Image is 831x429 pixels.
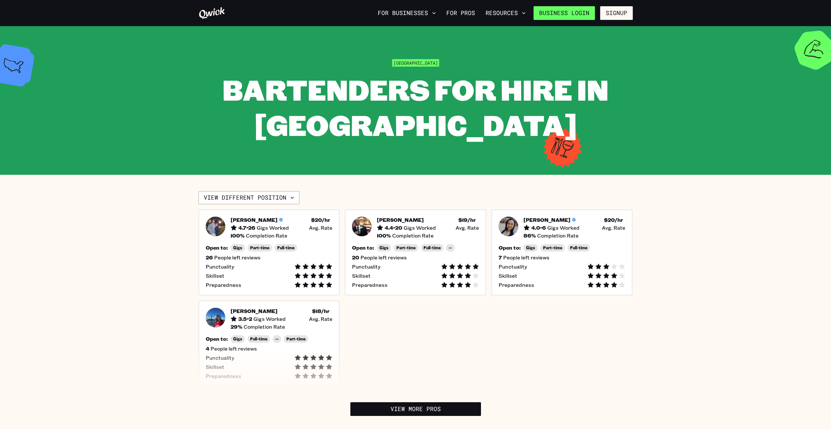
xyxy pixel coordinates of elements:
h5: $ 20 /hr [604,217,623,223]
span: Completion Rate [392,232,434,239]
span: Gigs [233,245,242,250]
span: Gigs [233,337,242,341]
span: Skillset [352,272,371,279]
span: Part-time [250,245,269,250]
span: Completion Rate [246,232,287,239]
h5: 4.0 • 6 [531,224,546,231]
span: Gigs Worked [547,224,580,231]
h5: 86 % [523,232,536,239]
span: Punctuality [352,263,380,270]
h5: $ 18 /hr [312,308,329,314]
span: Full-time [423,245,441,250]
span: People left reviews [503,254,550,261]
span: Gigs [379,245,389,250]
span: Part-time [286,337,306,341]
img: Pro headshot [499,217,518,236]
span: People left reviews [211,345,257,352]
h5: Open to: [499,244,521,251]
img: Pro headshot [206,217,225,236]
h5: 7 [499,254,502,261]
span: Punctuality [206,355,234,361]
span: Full-time [277,245,295,250]
span: -- [449,245,452,250]
span: Skillset [499,272,517,279]
span: Gigs Worked [257,224,289,231]
button: For Businesses [375,8,439,19]
span: Part-time [396,245,416,250]
h5: $ 19 /hr [458,217,476,223]
span: People left reviews [214,254,261,261]
span: Part-time [543,245,562,250]
span: Avg. Rate [455,224,479,231]
h5: 20 [352,254,359,261]
h5: [PERSON_NAME] [377,217,424,223]
a: View More Pros [350,402,481,416]
span: -- [275,337,279,341]
a: Business Login [534,6,595,20]
span: Skillset [206,364,224,370]
span: Full-time [570,245,587,250]
span: Completion Rate [537,232,579,239]
button: Pro headshot[PERSON_NAME]4.7•26Gigs Worked$20/hr Avg. Rate100%Completion RateOpen to:GigsPart-tim... [199,209,340,295]
img: Pro headshot [352,217,372,236]
a: For Pros [444,8,478,19]
span: Gigs Worked [253,316,286,322]
h5: 29 % [231,323,242,330]
span: Gigs [526,245,535,250]
span: Full-time [250,337,267,341]
h5: Open to: [352,244,374,251]
button: View different position [199,191,299,204]
span: Preparedness [499,282,534,288]
h5: 4.7 • 26 [238,224,255,231]
span: Avg. Rate [602,224,625,231]
h5: Open to: [206,244,228,251]
h5: [PERSON_NAME] [523,217,570,223]
span: Bartenders for Hire in [GEOGRAPHIC_DATA] [222,71,609,143]
button: Pro headshot[PERSON_NAME]4.0•6Gigs Worked$20/hr Avg. Rate86%Completion RateOpen to:GigsPart-timeF... [491,209,633,295]
span: People left reviews [360,254,407,261]
h5: 4 [206,345,209,352]
h5: $ 20 /hr [311,217,330,223]
h5: 4.4 • 20 [385,224,402,231]
button: Pro headshot[PERSON_NAME]4.4•20Gigs Worked$19/hr Avg. Rate100%Completion RateOpen to:GigsPart-tim... [345,209,486,295]
h5: 100 % [377,232,391,239]
span: Completion Rate [244,323,285,330]
h5: [PERSON_NAME] [231,217,278,223]
h5: 26 [206,254,213,261]
h5: Open to: [206,336,228,342]
span: [GEOGRAPHIC_DATA] [392,59,439,67]
span: Punctuality [206,263,234,270]
span: Preparedness [206,282,241,288]
span: Avg. Rate [309,224,332,231]
span: Avg. Rate [309,316,332,322]
span: Preparedness [352,282,388,288]
h5: [PERSON_NAME] [231,308,278,314]
button: Resources [483,8,528,19]
h5: 100 % [231,232,245,239]
img: Pro headshot [206,308,225,327]
button: Pro headshot[PERSON_NAME]3.5•2Gigs Worked$18/hr Avg. Rate29%Completion RateOpen to:GigsFull-time-... [199,301,340,387]
span: Preparedness [206,373,241,379]
span: Skillset [206,272,224,279]
span: Punctuality [499,263,527,270]
button: Signup [600,6,633,20]
h5: 3.5 • 2 [238,316,252,322]
span: Gigs Worked [404,224,436,231]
